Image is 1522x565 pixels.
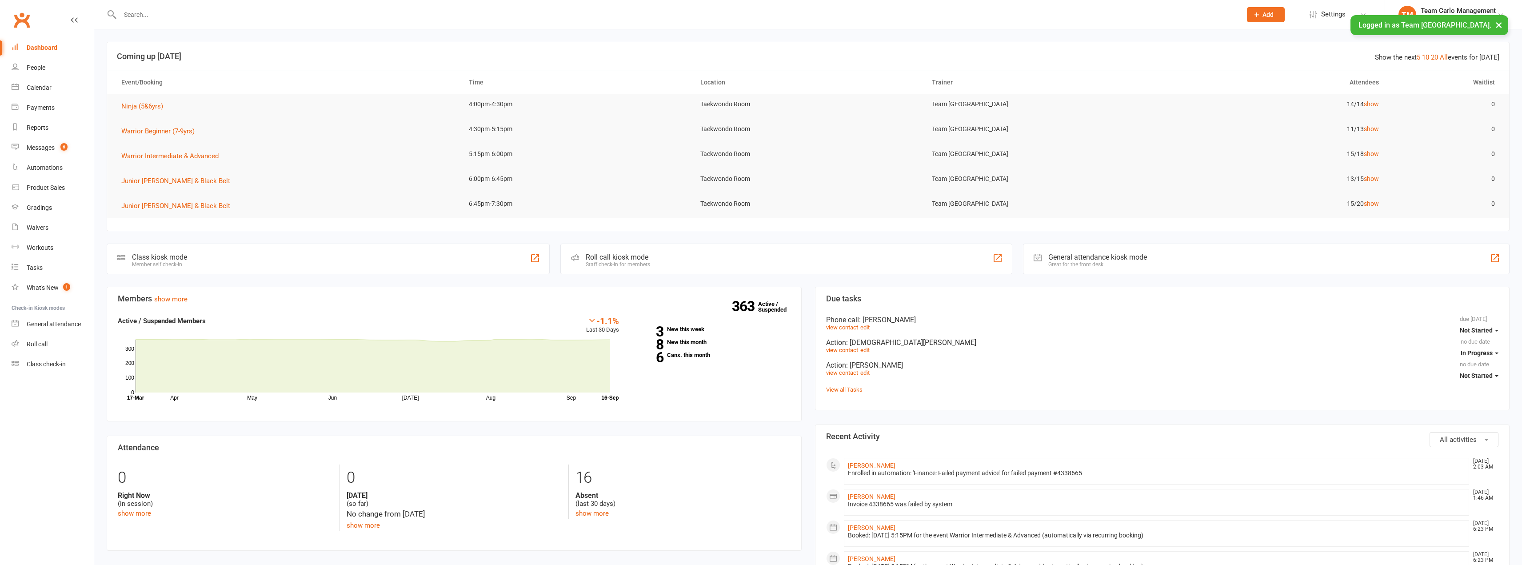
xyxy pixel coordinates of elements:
th: Attendees [1155,71,1387,94]
a: view contact [826,369,858,376]
a: edit [860,347,870,353]
td: 0 [1387,193,1503,214]
div: 0 [118,465,333,491]
a: Waivers [12,218,94,238]
a: 6Canx. this month [632,352,791,358]
div: Automations [27,164,63,171]
td: Team [GEOGRAPHIC_DATA] [924,94,1155,115]
div: General attendance kiosk mode [1048,253,1147,261]
div: Tasks [27,264,43,271]
td: 15/18 [1155,144,1387,164]
td: 6:45pm-7:30pm [461,193,692,214]
div: Reports [27,124,48,131]
a: Tasks [12,258,94,278]
a: show [1364,175,1379,182]
h3: Due tasks [826,294,1499,303]
div: Action [826,338,1499,347]
strong: [DATE] [347,491,561,500]
a: [PERSON_NAME] [848,462,895,469]
td: Taekwondo Room [692,193,924,214]
a: Roll call [12,334,94,354]
div: Gradings [27,204,52,211]
button: All activities [1430,432,1498,447]
a: Reports [12,118,94,138]
span: 1 [63,283,70,291]
td: 0 [1387,119,1503,140]
td: 0 [1387,94,1503,115]
a: Workouts [12,238,94,258]
span: Ninja (5&6yrs) [121,102,163,110]
h3: Attendance [118,443,791,452]
a: View all Tasks [826,386,863,393]
button: Ninja (5&6yrs) [121,101,169,112]
span: : [PERSON_NAME] [859,316,916,324]
td: Team [GEOGRAPHIC_DATA] [924,193,1155,214]
a: What's New1 [12,278,94,298]
button: Warrior Intermediate & Advanced [121,151,225,161]
div: Show the next events for [DATE] [1375,52,1499,63]
td: 4:00pm-4:30pm [461,94,692,115]
td: 0 [1387,144,1503,164]
div: People [27,64,45,71]
th: Time [461,71,692,94]
a: [PERSON_NAME] [848,555,895,562]
strong: 363 [732,300,758,313]
div: Team Carlo Management [1421,7,1497,15]
h3: Members [118,294,791,303]
th: Waitlist [1387,71,1503,94]
div: -1.1% [586,316,619,325]
div: Class check-in [27,361,66,368]
td: Team [GEOGRAPHIC_DATA] [924,144,1155,164]
a: edit [860,369,870,376]
a: 3New this week [632,326,791,332]
a: Class kiosk mode [12,354,94,374]
time: [DATE] 2:03 AM [1469,458,1498,470]
div: Payments [27,104,55,111]
div: (in session) [118,491,333,508]
strong: 3 [632,325,663,338]
span: Not Started [1460,372,1493,379]
a: view contact [826,347,858,353]
strong: 6 [632,351,663,364]
a: Messages 6 [12,138,94,158]
button: Add [1247,7,1285,22]
a: Automations [12,158,94,178]
button: Not Started [1460,322,1498,338]
div: Roll call [27,341,48,348]
a: show [1364,200,1379,207]
strong: Active / Suspended Members [118,317,206,325]
button: Junior [PERSON_NAME] & Black Belt [121,176,236,186]
td: 13/15 [1155,168,1387,189]
span: Junior [PERSON_NAME] & Black Belt [121,177,230,185]
td: 15/20 [1155,193,1387,214]
a: People [12,58,94,78]
a: show [1364,100,1379,108]
th: Location [692,71,924,94]
span: All activities [1440,436,1477,444]
button: Warrior Beginner (7-9yrs) [121,126,201,136]
a: 363Active / Suspended [758,294,797,319]
span: Junior [PERSON_NAME] & Black Belt [121,202,230,210]
td: 5:15pm-6:00pm [461,144,692,164]
div: Last 30 Days [586,316,619,335]
div: Roll call kiosk mode [586,253,650,261]
span: Warrior Beginner (7-9yrs) [121,127,195,135]
div: Phone call [826,316,1499,324]
td: Team [GEOGRAPHIC_DATA] [924,168,1155,189]
td: Taekwondo Room [692,168,924,189]
a: [PERSON_NAME] [848,493,895,500]
div: What's New [27,284,59,291]
td: Taekwondo Room [692,94,924,115]
a: Clubworx [11,9,33,31]
a: 10 [1422,53,1429,61]
a: All [1440,53,1448,61]
div: Booked: [DATE] 5:15PM for the event Warrior Intermediate & Advanced (automatically via recurring ... [848,532,1466,539]
a: Dashboard [12,38,94,58]
a: Product Sales [12,178,94,198]
a: show [1364,125,1379,132]
td: 6:00pm-6:45pm [461,168,692,189]
div: No change from [DATE] [347,508,561,520]
a: [PERSON_NAME] [848,524,895,531]
th: Event/Booking [113,71,461,94]
div: 0 [347,465,561,491]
